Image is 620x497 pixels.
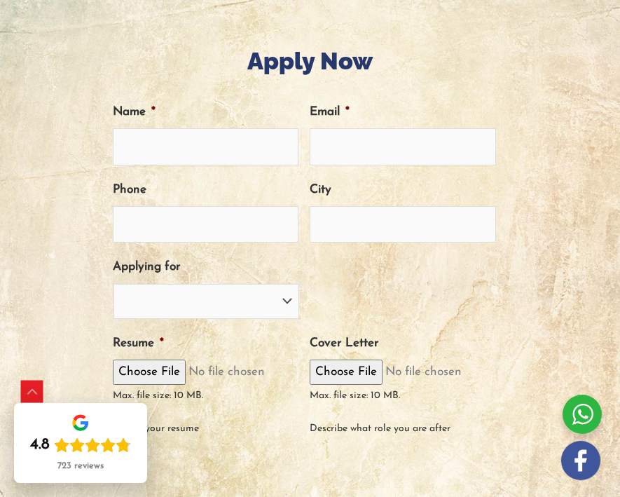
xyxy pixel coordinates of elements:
[561,441,600,480] img: white-facebook.png
[113,407,299,440] div: Attach your resume
[310,336,379,352] label: Cover Letter
[113,104,156,121] label: Name
[113,259,181,275] label: Applying for
[113,182,146,198] label: Phone
[113,336,164,352] label: Resume
[310,104,350,121] label: Email
[247,47,373,75] strong: Apply Now
[310,407,496,440] div: Describe what role you are after
[113,379,214,401] span: Max. file size: 10 MB.
[30,435,131,455] div: Rating: 4.8 out of 5
[57,461,104,472] div: 723 reviews
[310,379,411,401] span: Max. file size: 10 MB.
[310,182,331,198] label: City
[30,435,50,455] div: 4.8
